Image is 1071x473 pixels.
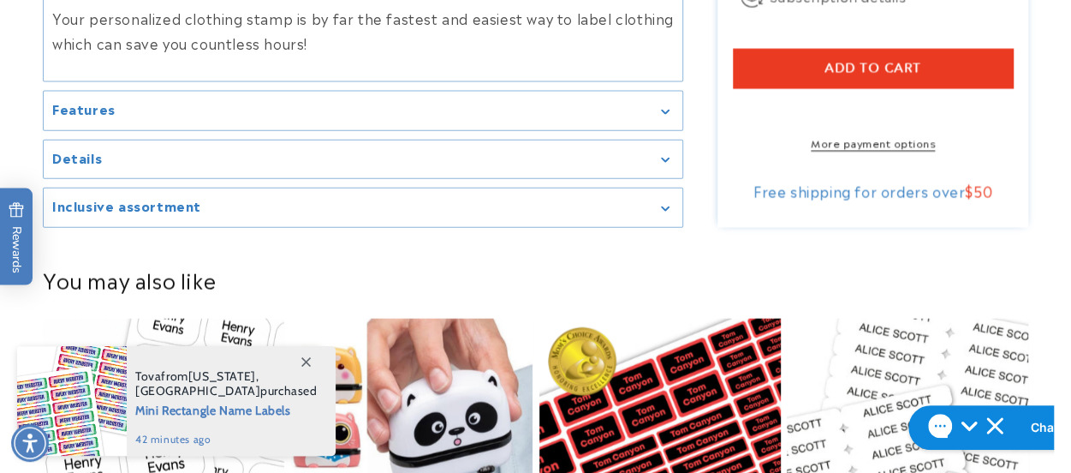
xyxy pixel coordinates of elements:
[135,383,260,398] span: [GEOGRAPHIC_DATA]
[733,49,1014,88] button: Add to cart
[188,368,256,384] span: [US_STATE]
[44,141,682,179] summary: Details
[973,180,992,201] span: 50
[135,398,318,420] span: Mini Rectangle Name Labels
[135,432,318,447] span: 42 minutes ago
[131,20,204,37] h1: Chat with us
[733,182,1014,199] div: Free shipping for orders over
[52,149,102,166] h2: Details
[52,197,201,214] h2: Inclusive assortment
[11,424,49,462] div: Accessibility Menu
[824,61,921,76] span: Add to cart
[44,92,682,130] summary: Features
[900,399,1054,456] iframe: Gorgias live chat messenger
[52,6,674,56] p: Your personalized clothing stamp is by far the fastest and easiest way to label clothing which ca...
[44,189,682,227] summary: Inclusive assortment
[135,368,161,384] span: Tova
[135,369,318,398] span: from , purchased
[9,202,25,273] span: Rewards
[43,266,1028,293] h2: You may also like
[965,180,973,201] span: $
[52,100,116,117] h2: Features
[733,135,1014,150] a: More payment options
[9,6,207,51] button: Gorgias live chat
